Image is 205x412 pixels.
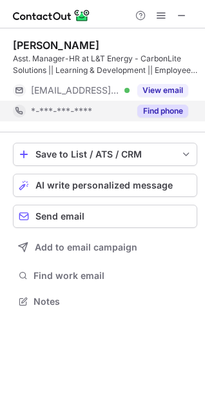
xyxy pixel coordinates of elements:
[13,293,197,311] button: Notes
[13,174,197,197] button: AI write personalized message
[13,143,197,166] button: save-profile-one-click
[13,8,90,23] img: ContactOut v5.3.10
[35,180,173,191] span: AI write personalized message
[35,211,84,221] span: Send email
[34,270,192,282] span: Find work email
[34,296,192,307] span: Notes
[13,267,197,285] button: Find work email
[137,84,188,97] button: Reveal Button
[13,236,197,259] button: Add to email campaign
[31,85,120,96] span: [EMAIL_ADDRESS][DOMAIN_NAME]
[13,39,99,52] div: [PERSON_NAME]
[13,53,197,76] div: Asst. Manager-HR at L&T Energy - CarbonLite Solutions || Learning & Development || Employee Engag...
[35,149,175,160] div: Save to List / ATS / CRM
[35,242,137,252] span: Add to email campaign
[137,105,188,118] button: Reveal Button
[13,205,197,228] button: Send email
